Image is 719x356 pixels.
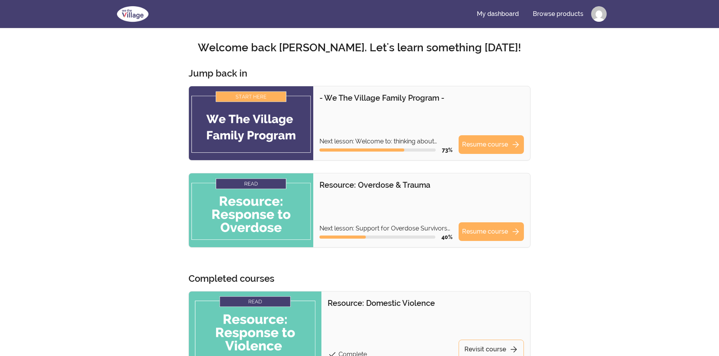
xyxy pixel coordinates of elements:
h2: Welcome back [PERSON_NAME]. Let's learn something [DATE]! [112,41,607,55]
nav: Main [471,5,607,23]
span: arrow_forward [509,345,518,354]
div: Course progress [319,236,435,239]
p: Resource: Overdose & Trauma [319,180,524,190]
p: Resource: Domestic Violence [328,298,524,309]
a: Resume coursearrow_forward [459,222,524,241]
div: Course progress [319,148,436,152]
h3: Completed courses [188,272,274,285]
a: Resume coursearrow_forward [459,135,524,154]
p: Next lesson: Support for Overdose Survivors & Family Members [319,224,452,233]
img: We The Village logo [112,5,153,23]
h3: Jump back in [188,67,247,80]
span: 73 % [442,147,452,153]
span: arrow_forward [511,140,520,149]
a: My dashboard [471,5,525,23]
a: Browse products [527,5,590,23]
img: Profile image for Anitha Pratap [591,6,607,22]
img: Product image for - We The Village Family Program - [189,86,313,160]
p: - We The Village Family Program - [319,92,524,103]
span: arrow_forward [511,227,520,236]
p: Next lesson: Welcome to: thinking about Recovery and [MEDICAL_DATA] [319,137,452,146]
img: Product image for Resource: Overdose & Trauma [189,173,313,247]
span: 40 % [442,234,452,240]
